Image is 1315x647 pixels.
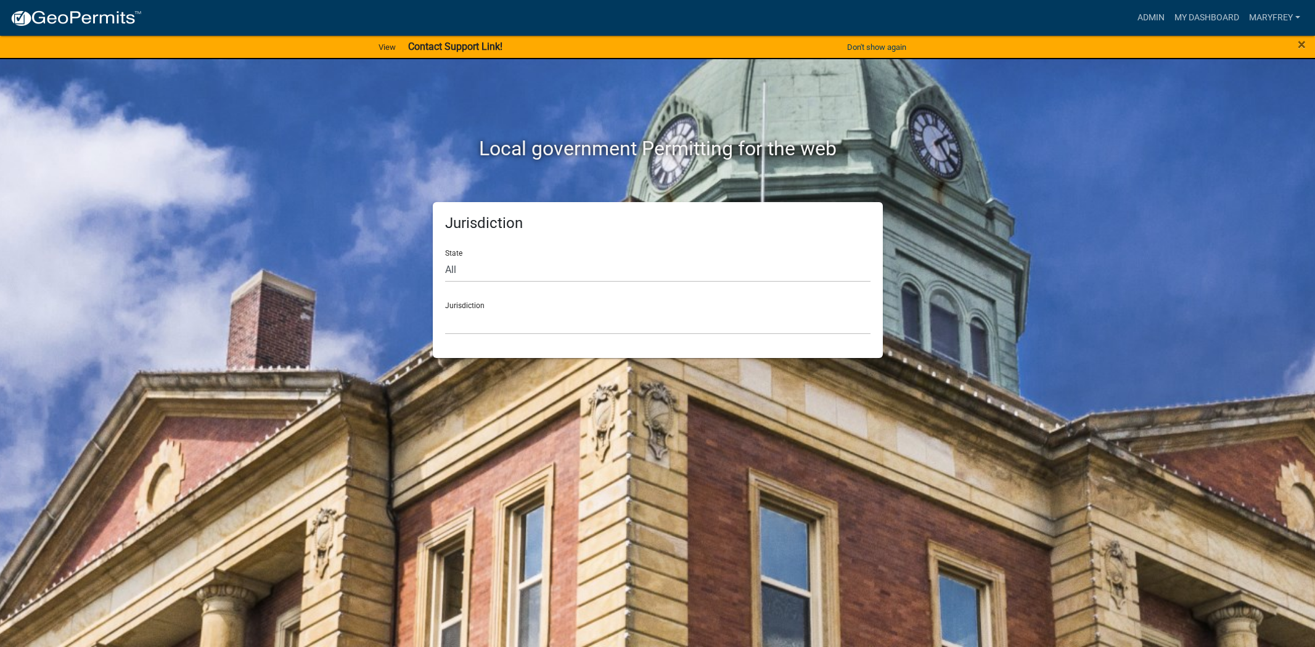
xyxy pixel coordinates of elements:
[1170,6,1244,30] a: My Dashboard
[1298,36,1306,53] span: ×
[1244,6,1305,30] a: MaryFrey
[842,37,911,57] button: Don't show again
[408,41,502,52] strong: Contact Support Link!
[316,137,1000,160] h2: Local government Permitting for the web
[1298,37,1306,52] button: Close
[374,37,401,57] a: View
[1133,6,1170,30] a: Admin
[445,214,871,232] h5: Jurisdiction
